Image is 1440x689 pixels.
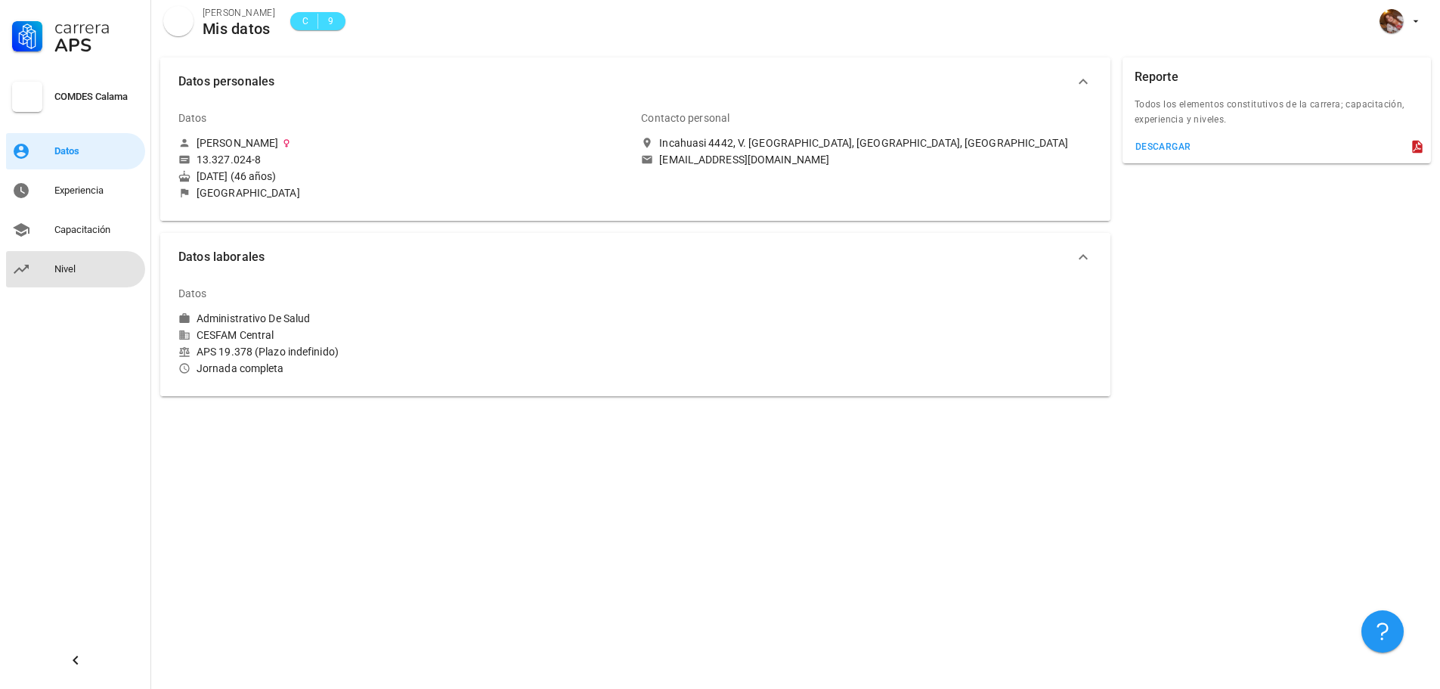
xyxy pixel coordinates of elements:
[197,153,261,166] div: 13.327.024-8
[160,233,1110,281] button: Datos laborales
[1380,9,1404,33] div: avatar
[54,18,139,36] div: Carrera
[6,251,145,287] a: Nivel
[160,57,1110,106] button: Datos personales
[54,263,139,275] div: Nivel
[197,312,310,325] div: Administrativo De Salud
[178,247,1074,268] span: Datos laborales
[659,136,1067,150] div: Incahuasi 4442, V. [GEOGRAPHIC_DATA], [GEOGRAPHIC_DATA], [GEOGRAPHIC_DATA]
[178,100,207,136] div: Datos
[54,145,139,157] div: Datos
[324,14,336,29] span: 9
[659,153,829,166] div: [EMAIL_ADDRESS][DOMAIN_NAME]
[163,6,194,36] div: avatar
[641,100,729,136] div: Contacto personal
[641,153,1092,166] a: [EMAIL_ADDRESS][DOMAIN_NAME]
[197,186,300,200] div: [GEOGRAPHIC_DATA]
[178,362,629,375] div: Jornada completa
[54,224,139,236] div: Capacitación
[203,20,275,37] div: Mis datos
[6,133,145,169] a: Datos
[197,136,278,150] div: [PERSON_NAME]
[1135,141,1191,152] div: descargar
[178,169,629,183] div: [DATE] (46 años)
[1129,136,1197,157] button: descargar
[178,275,207,312] div: Datos
[178,71,1074,92] span: Datos personales
[6,212,145,248] a: Capacitación
[6,172,145,209] a: Experiencia
[299,14,311,29] span: C
[178,328,629,342] div: CESFAM Central
[54,91,139,103] div: COMDES Calama
[1123,97,1431,136] div: Todos los elementos constitutivos de la carrera; capacitación, experiencia y niveles.
[641,136,1092,150] a: Incahuasi 4442, V. [GEOGRAPHIC_DATA], [GEOGRAPHIC_DATA], [GEOGRAPHIC_DATA]
[178,345,629,358] div: APS 19.378 (Plazo indefinido)
[54,36,139,54] div: APS
[203,5,275,20] div: [PERSON_NAME]
[54,185,139,197] div: Experiencia
[1135,57,1178,97] div: Reporte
